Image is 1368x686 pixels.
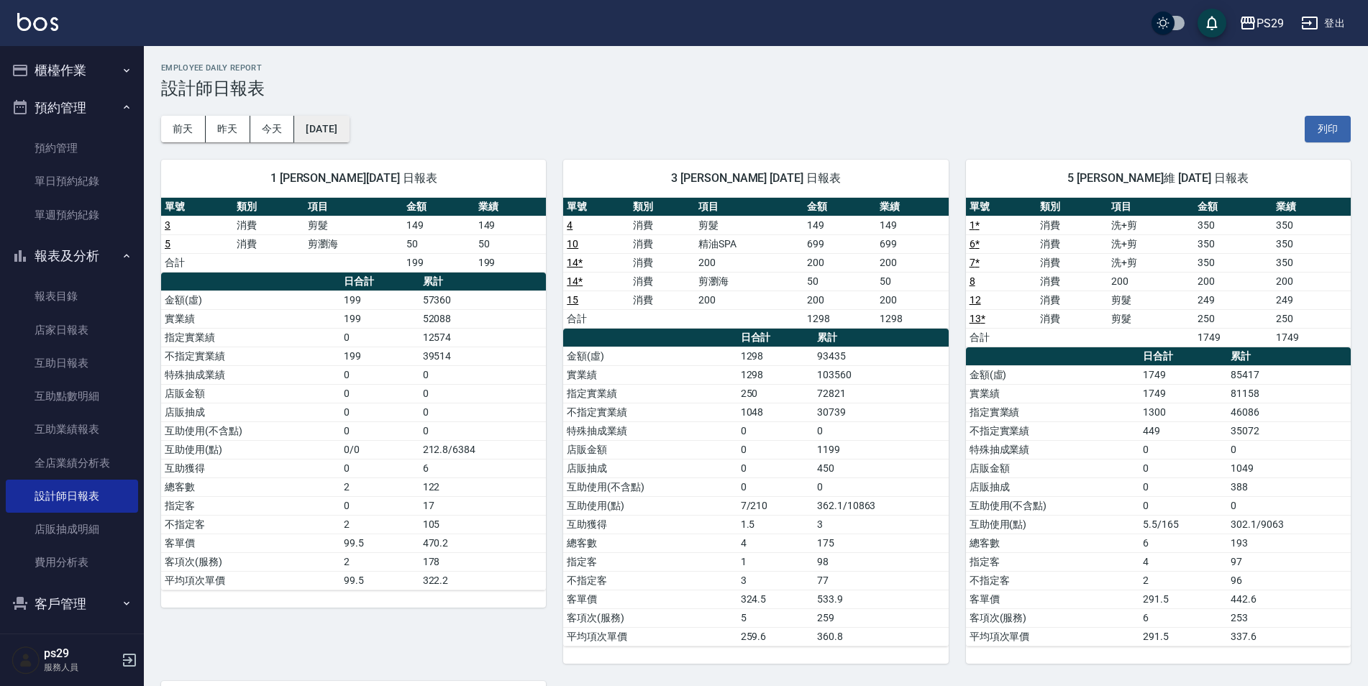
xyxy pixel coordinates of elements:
table: a dense table [161,198,546,273]
td: 250 [737,384,813,403]
th: 累計 [419,273,547,291]
td: 259.6 [737,627,813,646]
td: 不指定客 [161,515,340,534]
td: 1749 [1272,328,1351,347]
td: 3 [813,515,949,534]
td: 0 [1227,440,1351,459]
button: 登出 [1295,10,1351,37]
td: 105 [419,515,547,534]
td: 消費 [1036,272,1108,291]
h5: ps29 [44,646,117,661]
p: 服務人員 [44,661,117,674]
button: 報表及分析 [6,237,138,275]
td: 360.8 [813,627,949,646]
td: 客項次(服務) [563,608,737,627]
td: 互助使用(點) [966,515,1139,534]
td: 實業績 [966,384,1139,403]
td: 350 [1272,216,1351,234]
td: 291.5 [1139,627,1227,646]
th: 累計 [813,329,949,347]
td: 6 [419,459,547,477]
td: 特殊抽成業績 [563,421,737,440]
a: 5 [165,238,170,250]
a: 單週預約紀錄 [6,198,138,232]
span: 5 [PERSON_NAME]維 [DATE] 日報表 [983,171,1333,186]
button: PS29 [1234,9,1290,38]
td: 消費 [233,216,305,234]
td: 350 [1194,234,1272,253]
td: 199 [340,291,419,309]
td: 699 [803,234,876,253]
td: 103560 [813,365,949,384]
td: 不指定實業績 [563,403,737,421]
td: 99.5 [340,534,419,552]
td: 消費 [629,216,695,234]
td: 剪瀏海 [695,272,803,291]
button: save [1198,9,1226,37]
td: 金額(虛) [161,291,340,309]
td: 互助使用(點) [161,440,340,459]
td: 客單價 [966,590,1139,608]
td: 2 [340,552,419,571]
td: 149 [475,216,547,234]
td: 259 [813,608,949,627]
td: 149 [876,216,949,234]
a: 8 [970,275,975,287]
td: 350 [1272,234,1351,253]
span: 3 [PERSON_NAME] [DATE] 日報表 [580,171,931,186]
td: 店販金額 [563,440,737,459]
td: 93435 [813,347,949,365]
td: 1749 [1139,365,1227,384]
div: PS29 [1257,14,1284,32]
a: 3 [165,219,170,231]
td: 剪瀏海 [304,234,402,253]
td: 指定客 [563,552,737,571]
td: 消費 [1036,234,1108,253]
td: 消費 [1036,309,1108,328]
th: 項目 [695,198,803,216]
td: 30739 [813,403,949,421]
td: 指定實業績 [161,328,340,347]
th: 金額 [803,198,876,216]
td: 金額(虛) [966,365,1139,384]
td: 0 [1139,459,1227,477]
td: 1 [737,552,813,571]
td: 0 [737,477,813,496]
td: 5.5/165 [1139,515,1227,534]
td: 客項次(服務) [161,552,340,571]
button: 昨天 [206,116,250,142]
td: 99.5 [340,571,419,590]
img: Person [12,646,40,674]
td: 客單價 [563,590,737,608]
td: 77 [813,571,949,590]
table: a dense table [161,273,546,590]
th: 業績 [475,198,547,216]
td: 合計 [563,309,629,328]
td: 450 [813,459,949,477]
td: 350 [1194,216,1272,234]
td: 200 [803,253,876,272]
td: 350 [1272,253,1351,272]
th: 業績 [1272,198,1351,216]
td: 193 [1227,534,1351,552]
table: a dense table [966,198,1351,347]
td: 200 [1272,272,1351,291]
td: 實業績 [161,309,340,328]
td: 362.1/10863 [813,496,949,515]
td: 175 [813,534,949,552]
td: 337.6 [1227,627,1351,646]
th: 類別 [233,198,305,216]
button: 預約管理 [6,89,138,127]
td: 39514 [419,347,547,365]
span: 1 [PERSON_NAME][DATE] 日報表 [178,171,529,186]
td: 149 [803,216,876,234]
td: 0/0 [340,440,419,459]
td: 46086 [1227,403,1351,421]
td: 互助使用(不含點) [563,477,737,496]
td: 1749 [1139,384,1227,403]
td: 店販抽成 [161,403,340,421]
a: 互助日報表 [6,347,138,380]
td: 200 [876,291,949,309]
table: a dense table [966,347,1351,646]
td: 消費 [629,234,695,253]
